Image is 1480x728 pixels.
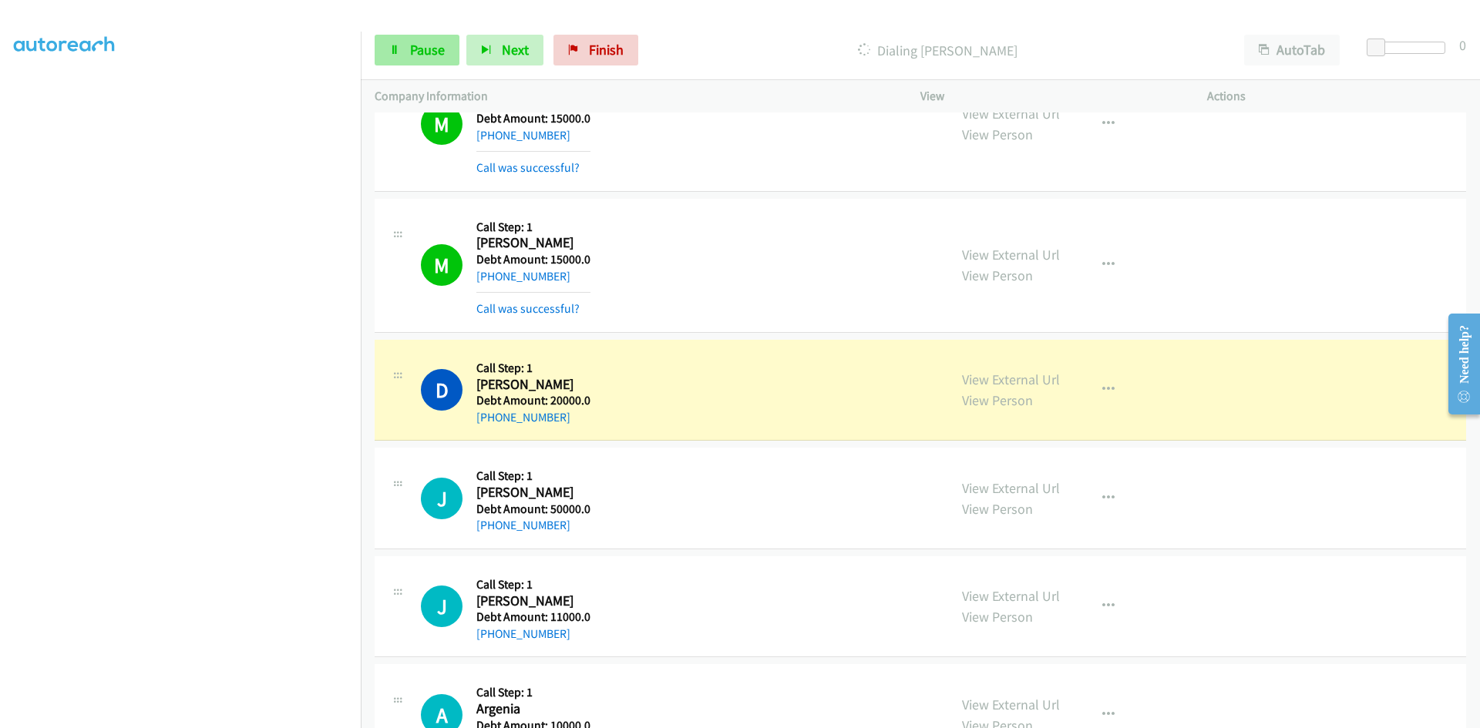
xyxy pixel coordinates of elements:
[375,87,893,106] p: Company Information
[421,244,462,286] h1: M
[476,269,570,283] a: [PHONE_NUMBER]
[502,41,529,59] span: Next
[476,220,590,235] h5: Call Step: 1
[421,585,462,627] div: The call is yet to be attempted
[476,502,590,517] h5: Debt Amount: 50000.0
[1435,303,1480,425] iframe: Resource Center
[962,500,1033,518] a: View Person
[1244,35,1340,65] button: AutoTab
[920,87,1179,106] p: View
[476,393,590,408] h5: Debt Amount: 20000.0
[476,700,590,718] h2: Argenia
[421,369,462,411] h1: D
[476,128,570,143] a: [PHONE_NUMBER]
[962,587,1060,605] a: View External Url
[476,468,590,484] h5: Call Step: 1
[962,126,1033,143] a: View Person
[476,361,590,376] h5: Call Step: 1
[476,160,580,175] a: Call was successful?
[375,35,459,65] a: Pause
[476,376,590,394] h2: [PERSON_NAME]
[962,371,1060,388] a: View External Url
[962,267,1033,284] a: View Person
[476,111,590,126] h5: Debt Amount: 15000.0
[962,608,1033,626] a: View Person
[962,246,1060,263] a: View External Url
[476,577,590,592] h5: Call Step: 1
[476,484,590,502] h2: [PERSON_NAME]
[553,35,638,65] a: Finish
[962,105,1060,122] a: View External Url
[476,626,570,641] a: [PHONE_NUMBER]
[421,585,462,627] h1: J
[476,685,590,700] h5: Call Step: 1
[476,609,590,625] h5: Debt Amount: 11000.0
[476,518,570,532] a: [PHONE_NUMBER]
[1459,35,1466,55] div: 0
[589,41,624,59] span: Finish
[476,410,570,424] a: [PHONE_NUMBER]
[1207,87,1466,106] p: Actions
[962,696,1060,713] a: View External Url
[476,234,590,252] h2: [PERSON_NAME]
[421,478,462,519] div: The call is yet to be attempted
[659,40,1216,61] p: Dialing [PERSON_NAME]
[476,252,590,267] h5: Debt Amount: 15000.0
[476,301,580,316] a: Call was successful?
[466,35,543,65] button: Next
[962,391,1033,409] a: View Person
[410,41,445,59] span: Pause
[962,479,1060,497] a: View External Url
[421,478,462,519] h1: J
[421,103,462,145] h1: M
[476,592,590,610] h2: [PERSON_NAME]
[1374,42,1445,54] div: Delay between calls (in seconds)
